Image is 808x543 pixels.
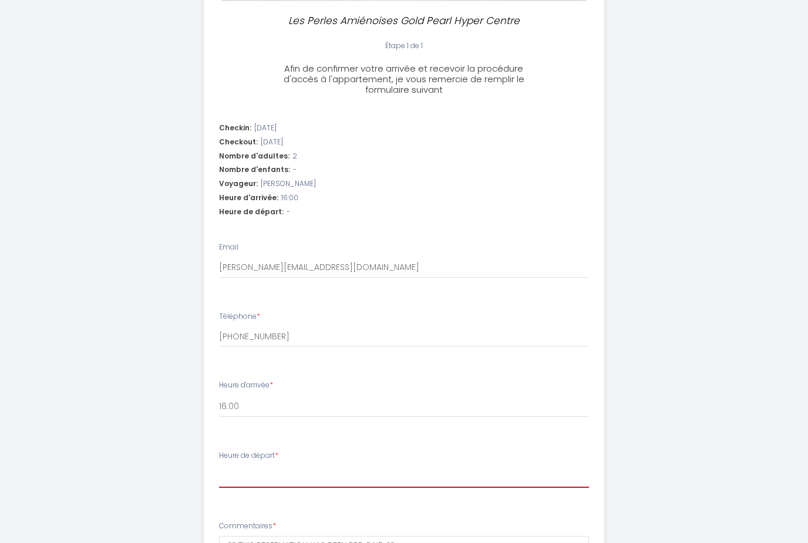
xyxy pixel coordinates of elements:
[281,193,298,204] span: 16:00
[219,137,258,148] span: Checkout:
[284,62,524,96] span: Afin de confirmer votre arrivée et recevoir la procédure d'accès à l'appartement, je vous remerci...
[219,521,276,532] label: Commentaires
[219,123,251,134] span: Checkin:
[261,137,283,148] span: [DATE]
[292,151,297,162] span: 2
[219,380,273,391] label: Heure d'arrivée
[219,164,290,176] span: Nombre d'enfants:
[219,311,260,322] label: Téléphone
[278,13,530,29] p: Les Perles Amiénoises Gold Pearl Hyper Centre
[219,151,289,162] span: Nombre d'adultes:
[261,178,316,190] span: [PERSON_NAME]
[293,164,297,176] span: -
[385,41,423,50] span: Étape 1 de 1
[219,450,278,461] label: Heure de départ
[219,207,284,218] span: Heure de départ:
[219,193,278,204] span: Heure d'arrivée:
[219,242,238,253] label: Email
[254,123,277,134] span: [DATE]
[287,207,290,218] span: -
[219,178,258,190] span: Voyageur:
